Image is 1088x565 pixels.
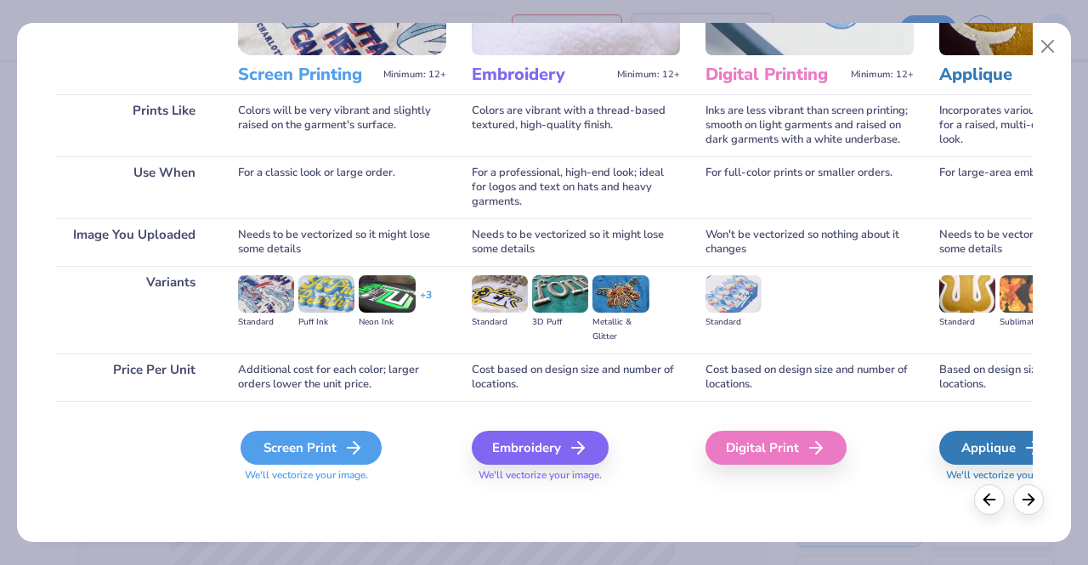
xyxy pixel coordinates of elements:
[238,156,446,218] div: For a classic look or large order.
[472,94,680,156] div: Colors are vibrant with a thread-based textured, high-quality finish.
[241,431,382,465] div: Screen Print
[238,353,446,401] div: Additional cost for each color; larger orders lower the unit price.
[472,315,528,330] div: Standard
[532,275,588,313] img: 3D Puff
[1000,275,1056,313] img: Sublimated
[592,275,649,313] img: Metallic & Glitter
[705,275,762,313] img: Standard
[939,315,995,330] div: Standard
[55,94,212,156] div: Prints Like
[705,315,762,330] div: Standard
[238,275,294,313] img: Standard
[705,64,844,86] h3: Digital Printing
[238,315,294,330] div: Standard
[55,218,212,266] div: Image You Uploaded
[238,218,446,266] div: Needs to be vectorized so it might lose some details
[472,468,680,483] span: We'll vectorize your image.
[1000,315,1056,330] div: Sublimated
[705,353,914,401] div: Cost based on design size and number of locations.
[617,69,680,81] span: Minimum: 12+
[472,156,680,218] div: For a professional, high-end look; ideal for logos and text on hats and heavy garments.
[472,218,680,266] div: Needs to be vectorized so it might lose some details
[420,288,432,317] div: + 3
[705,218,914,266] div: Won't be vectorized so nothing about it changes
[472,275,528,313] img: Standard
[238,64,377,86] h3: Screen Printing
[238,468,446,483] span: We'll vectorize your image.
[298,315,354,330] div: Puff Ink
[592,315,649,344] div: Metallic & Glitter
[705,156,914,218] div: For full-color prints or smaller orders.
[55,156,212,218] div: Use When
[705,431,847,465] div: Digital Print
[55,266,212,353] div: Variants
[359,315,415,330] div: Neon Ink
[939,64,1078,86] h3: Applique
[472,64,610,86] h3: Embroidery
[472,431,609,465] div: Embroidery
[298,275,354,313] img: Puff Ink
[1032,31,1064,63] button: Close
[939,431,1064,465] div: Applique
[359,275,415,313] img: Neon Ink
[705,94,914,156] div: Inks are less vibrant than screen printing; smooth on light garments and raised on dark garments ...
[55,353,212,401] div: Price Per Unit
[532,315,588,330] div: 3D Puff
[238,94,446,156] div: Colors will be very vibrant and slightly raised on the garment's surface.
[472,353,680,401] div: Cost based on design size and number of locations.
[383,69,446,81] span: Minimum: 12+
[939,275,995,313] img: Standard
[851,69,914,81] span: Minimum: 12+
